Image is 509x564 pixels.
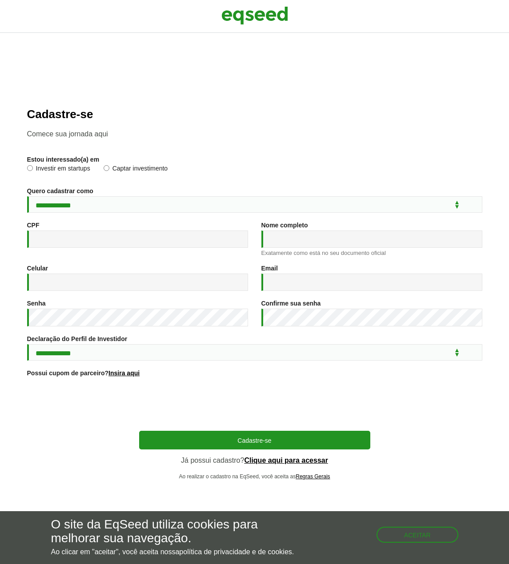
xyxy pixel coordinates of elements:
[51,518,296,545] h5: O site da EqSeed utiliza cookies para melhorar sua navegação.
[221,4,288,27] img: EqSeed Logo
[261,222,308,228] label: Nome completo
[27,156,100,163] label: Estou interessado(a) em
[51,548,296,556] p: Ao clicar em "aceitar", você aceita nossa .
[104,165,109,171] input: Captar investimento
[27,165,33,171] input: Investir em startups
[261,250,482,256] div: Exatamente como está no seu documento oficial
[296,474,330,479] a: Regras Gerais
[179,548,292,556] a: política de privacidade e de cookies
[27,165,90,174] label: Investir em startups
[104,165,168,174] label: Captar investimento
[139,473,370,480] p: Ao realizar o cadastro na EqSeed, você aceita as
[27,222,40,228] label: CPF
[27,265,48,271] label: Celular
[139,456,370,465] p: Já possui cadastro?
[261,300,321,306] label: Confirme sua senha
[27,300,46,306] label: Senha
[27,188,93,194] label: Quero cadastrar como
[27,336,128,342] label: Declaração do Perfil de Investidor
[27,370,140,376] label: Possui cupom de parceiro?
[27,130,482,138] p: Comece sua jornada aqui
[261,265,278,271] label: Email
[187,387,322,422] iframe: reCAPTCHA
[27,108,482,121] h2: Cadastre-se
[244,457,328,464] a: Clique aqui para acessar
[139,431,370,449] button: Cadastre-se
[108,370,140,376] a: Insira aqui
[377,527,458,543] button: Aceitar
